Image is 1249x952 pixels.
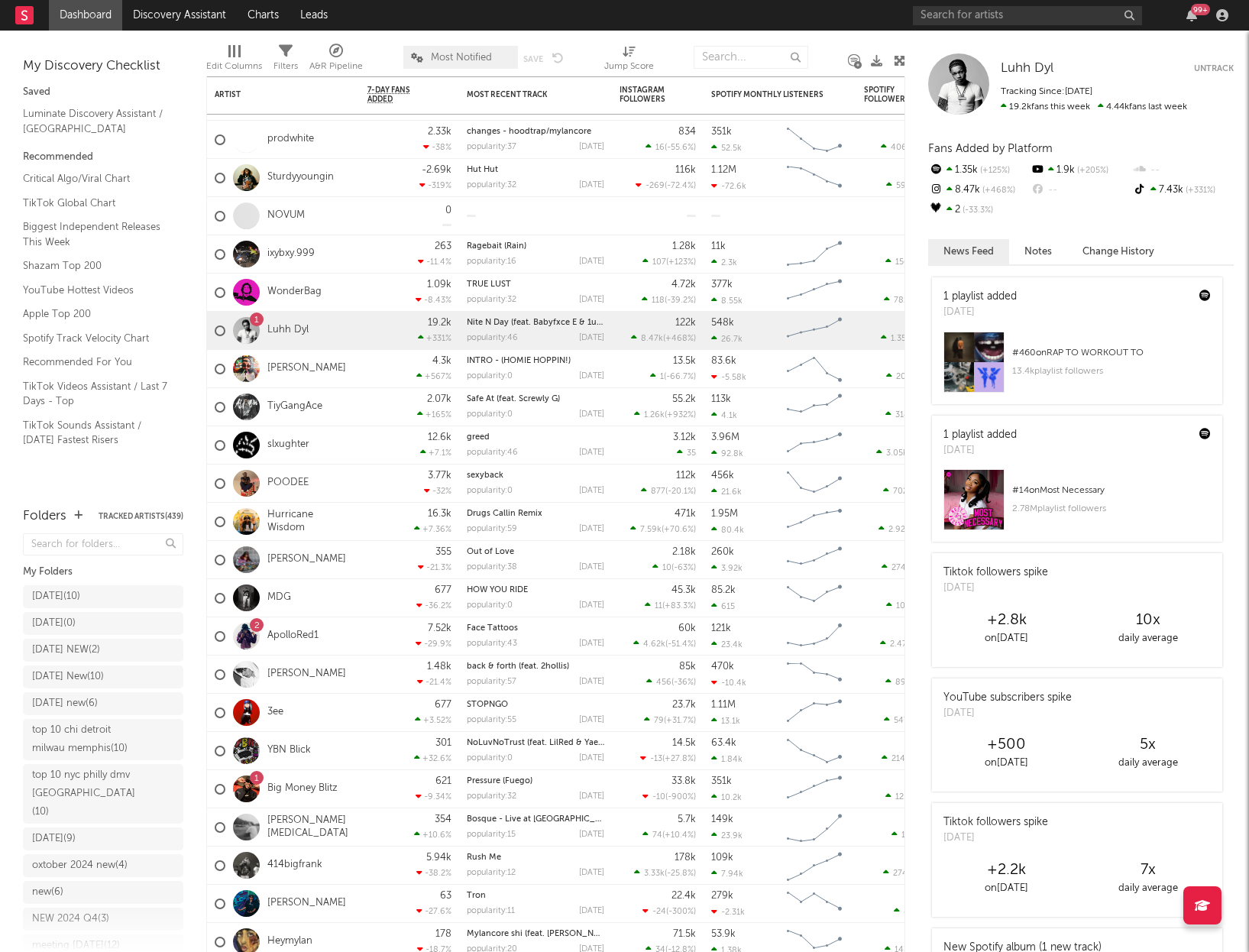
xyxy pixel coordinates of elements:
div: 355 [435,547,451,557]
div: 2.3k [711,257,737,267]
div: [DATE] [579,257,604,266]
span: +331 % [1183,186,1215,195]
div: 377k [711,280,733,290]
div: 1.28k [672,241,696,251]
a: ixybxy.999 [267,248,315,261]
svg: Chart title [780,312,849,350]
button: News Feed [928,239,1009,264]
div: ( ) [650,371,696,381]
span: +468 % [665,335,694,343]
a: Face Tattoos [467,624,518,633]
div: -38 % [423,142,451,152]
div: ( ) [879,524,940,534]
span: 406 [891,144,907,152]
button: 99+ [1186,9,1197,21]
svg: Chart title [780,235,849,274]
div: Jump Score [604,38,654,83]
span: +123 % [668,258,694,267]
div: 26.7k [711,334,743,344]
div: 1.35k [928,160,1030,180]
a: WonderBag [267,286,322,299]
div: 52.5k [711,143,742,153]
div: Folders [23,507,66,526]
div: popularity: 0 [467,410,513,419]
span: 1.35k [891,335,911,343]
svg: Chart title [780,121,849,159]
div: greed [467,433,604,442]
div: [DATE] ( 10 ) [32,588,80,606]
span: 4.44k fans last week [1001,102,1187,112]
a: TRUE LUST [467,280,511,289]
div: -2.69k [422,165,451,175]
div: # 460 on RAP TO WORKOUT TO [1012,344,1211,362]
a: 3ee [267,706,283,719]
div: 2.78M playlist followers [1012,500,1211,518]
div: popularity: 59 [467,525,517,533]
div: +7.1 % [420,448,451,458]
a: Tron [467,892,486,900]
button: Untrack [1194,61,1234,76]
a: TikTok Global Chart [23,195,168,212]
div: Tiktok followers spike [943,565,1048,581]
div: -36.2 % [416,601,451,610]
a: [DATE](10) [23,585,183,608]
div: Filters [273,38,298,83]
div: popularity: 38 [467,563,517,572]
div: 263 [435,241,451,251]
input: Search... [694,46,808,69]
div: ( ) [886,601,940,610]
div: ( ) [636,180,696,190]
a: YBN Blick [267,744,311,757]
div: popularity: 0 [467,487,513,495]
span: Most Notified [431,53,492,63]
input: Search for folders... [23,533,183,555]
span: 156 [895,258,909,267]
a: HOW YOU RIDE [467,586,528,594]
a: INTRO - (HOMIE HOPPIN!) [467,357,571,365]
span: 7.59k [640,526,662,534]
div: -32 % [424,486,451,496]
div: -5.58k [711,372,746,382]
div: 92.8k [711,448,743,458]
div: 4.3k [432,356,451,366]
div: 3.92k [711,563,743,573]
div: My Discovery Checklist [23,57,183,76]
div: ( ) [646,142,696,152]
div: ( ) [876,448,940,458]
svg: Chart title [780,274,849,312]
div: 112k [676,471,696,481]
div: 260k [711,547,734,557]
div: [DATE] [579,563,604,572]
svg: Chart title [780,159,849,197]
div: Filters [273,57,298,76]
div: [DATE] [579,410,604,419]
div: 548k [711,318,734,328]
div: ( ) [641,486,696,496]
svg: Chart title [780,503,849,541]
div: My Folders [23,563,183,581]
a: oxtober 2024 new(4) [23,854,183,877]
div: HOW YOU RIDE [467,586,604,594]
div: popularity: 37 [467,143,516,151]
div: [DATE] [579,372,604,380]
a: [PERSON_NAME] [267,897,346,910]
span: 10 [662,564,671,572]
div: 99 + [1191,4,1210,15]
span: 781 [894,296,908,305]
span: -55.6 % [667,144,694,152]
span: 274 [891,564,906,572]
div: 8.47k [928,180,1030,200]
div: 1 playlist added [943,289,1021,305]
div: 8.55k [711,296,743,306]
a: top 10 chi detroit milwau memphis(10) [23,719,183,760]
a: Heymylan [267,935,312,948]
span: 19.2k fans this week [1001,102,1090,112]
span: 877 [651,487,665,496]
a: Rush Me [467,853,501,862]
div: ( ) [885,257,940,267]
div: 7.43k [1132,180,1234,200]
div: 1 playlist added [943,427,1021,443]
span: -63 % [674,564,694,572]
svg: Chart title [780,426,849,465]
div: 0 [445,206,451,215]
